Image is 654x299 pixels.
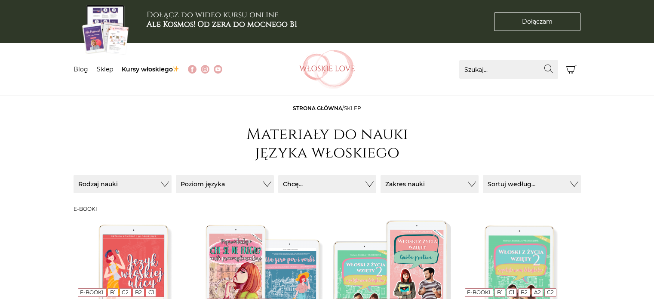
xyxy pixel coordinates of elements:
[494,12,580,31] a: Dołączam
[74,206,581,212] h3: E-booki
[509,289,514,296] a: C1
[148,289,154,296] a: C1
[173,66,179,72] img: ✨
[344,105,361,111] span: sklep
[521,289,528,296] a: B2
[241,125,413,162] h1: Materiały do nauki języka włoskiego
[135,289,142,296] a: B2
[176,175,274,193] button: Poziom języka
[74,175,172,193] button: Rodzaj nauki
[497,289,503,296] a: B1
[97,65,113,73] a: Sklep
[74,65,88,73] a: Blog
[299,50,355,89] img: Włoskielove
[293,105,361,111] span: /
[381,175,479,193] button: Zakres nauki
[147,19,297,30] b: Ale Kosmos! Od zera do mocnego B1
[459,60,558,79] input: Szukaj...
[522,17,553,26] span: Dołączam
[562,60,581,79] button: Koszyk
[122,289,129,296] a: C2
[547,289,554,296] a: C2
[534,289,541,296] a: A2
[278,175,376,193] button: Chcę...
[467,289,491,296] a: E-booki
[293,105,342,111] a: Strona główna
[80,289,104,296] a: E-booki
[483,175,581,193] button: Sortuj według...
[122,65,180,73] a: Kursy włoskiego
[147,10,297,29] h3: Dołącz do wideo kursu online
[110,289,116,296] a: B1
